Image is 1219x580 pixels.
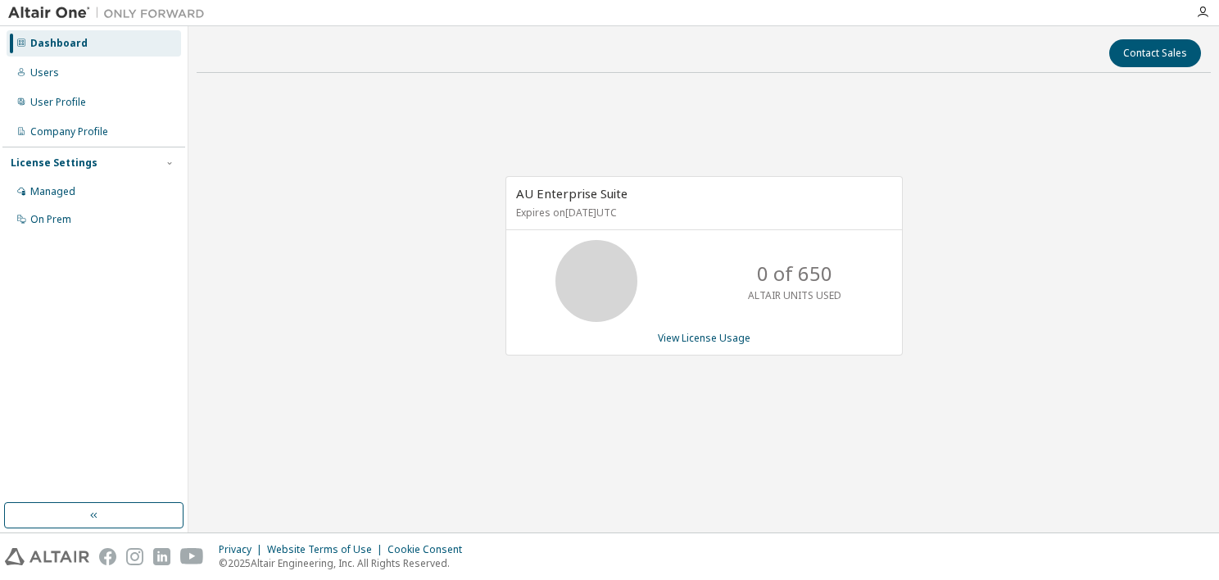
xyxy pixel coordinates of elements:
[30,37,88,50] div: Dashboard
[11,156,97,170] div: License Settings
[516,206,888,220] p: Expires on [DATE] UTC
[219,543,267,556] div: Privacy
[658,331,750,345] a: View License Usage
[30,213,71,226] div: On Prem
[99,548,116,565] img: facebook.svg
[30,66,59,79] div: Users
[267,543,387,556] div: Website Terms of Use
[8,5,213,21] img: Altair One
[180,548,204,565] img: youtube.svg
[387,543,472,556] div: Cookie Consent
[30,125,108,138] div: Company Profile
[1109,39,1201,67] button: Contact Sales
[126,548,143,565] img: instagram.svg
[516,185,628,202] span: AU Enterprise Suite
[757,260,832,288] p: 0 of 650
[30,96,86,109] div: User Profile
[30,185,75,198] div: Managed
[5,548,89,565] img: altair_logo.svg
[219,556,472,570] p: © 2025 Altair Engineering, Inc. All Rights Reserved.
[153,548,170,565] img: linkedin.svg
[748,288,841,302] p: ALTAIR UNITS USED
